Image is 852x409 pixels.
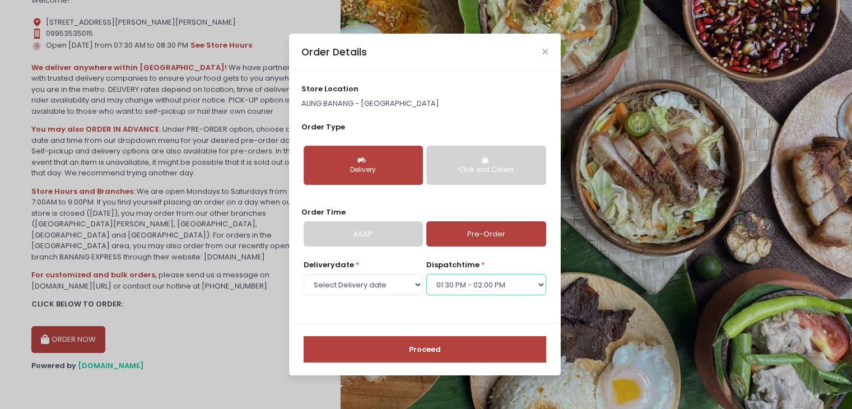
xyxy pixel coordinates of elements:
span: Order Time [301,207,346,217]
button: Click and Collect [426,146,546,185]
span: Delivery date [304,259,354,270]
a: ASAP [304,221,423,247]
button: Close [542,49,548,54]
span: Order Type [301,122,345,132]
div: Click and Collect [434,165,538,175]
span: store location [301,83,359,94]
p: ALING BANANG - [GEOGRAPHIC_DATA] [301,98,548,109]
button: Proceed [304,336,546,363]
a: Pre-Order [426,221,546,247]
div: Delivery [311,165,415,175]
div: Order Details [301,45,367,59]
button: Delivery [304,146,423,185]
span: dispatch time [426,259,479,270]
